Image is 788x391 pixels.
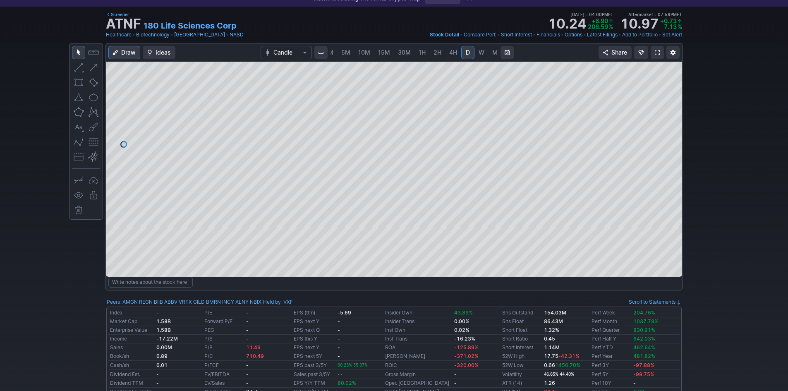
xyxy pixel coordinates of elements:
[338,318,340,324] b: -
[394,46,414,59] a: 30M
[203,352,244,361] td: P/C
[203,335,244,343] td: P/S
[261,298,293,306] div: | :
[72,189,85,202] button: Hide drawings
[454,344,479,350] span: -125.89%
[599,46,632,59] button: Share
[250,298,261,306] a: NBIX
[590,361,632,370] td: Perf 3Y
[544,327,559,333] b: 1.32%
[592,17,608,24] span: +6.90
[501,309,542,317] td: Shs Outstand
[156,318,171,324] b: 1.58B
[618,31,621,39] span: •
[622,31,658,39] a: Add to Portfolio
[338,46,354,59] a: 5M
[590,343,632,352] td: Perf YTD
[501,46,514,59] button: Range
[633,380,636,386] b: -
[501,317,542,326] td: Shs Float
[445,46,461,59] a: 4H
[203,343,244,352] td: P/B
[544,344,560,350] b: 1.14M
[341,49,350,56] span: 5M
[156,353,168,359] b: 0.89
[292,343,335,352] td: EPS next Y
[378,49,390,56] span: 15M
[144,20,237,31] a: 180 Life Sciences Corp
[544,336,555,342] a: 0.45
[338,309,351,316] b: -5.69
[660,17,677,24] span: +0.73
[246,344,261,350] span: 11.49
[87,135,100,149] button: Fibonacci retracements
[383,343,453,352] td: ROA
[87,76,100,89] button: Rotated rectangle
[108,352,155,361] td: Book/sh
[454,336,475,342] b: -16.23%
[156,371,159,377] b: -
[633,318,659,324] span: 1037.78%
[87,120,100,134] button: Brush
[87,91,100,104] button: Ellipse
[460,31,463,39] span: •
[586,12,588,17] span: •
[246,318,249,324] b: -
[590,370,632,379] td: Perf 5Y
[544,362,580,368] b: 0.66
[497,31,500,39] span: •
[246,327,249,333] b: -
[72,91,85,104] button: Triangle
[156,309,159,316] b: -
[72,204,85,217] button: Remove all drawings
[72,46,85,59] button: Mouse
[292,352,335,361] td: EPS next 5Y
[107,298,261,306] div: :
[620,17,659,31] strong: 10.97
[230,31,244,39] a: NASD
[72,120,85,134] button: Text
[338,353,340,359] b: -
[156,380,159,386] b: -
[283,298,293,306] a: VXF
[461,46,474,59] a: D
[203,309,244,317] td: P/E
[479,49,484,56] span: W
[72,150,85,163] button: Position
[292,379,335,388] td: EPS Y/Y TTM
[430,46,445,59] a: 2H
[590,335,632,343] td: Perf Half Y
[398,49,411,56] span: 30M
[314,46,328,59] button: Interval
[590,309,632,317] td: Perf Week
[108,309,155,317] td: Index
[590,326,632,335] td: Perf Quarter
[590,379,632,388] td: Perf 10Y
[203,379,244,388] td: EV/Sales
[590,317,632,326] td: Perf Month
[454,371,457,377] b: -
[87,150,100,163] button: Anchored VWAP
[206,298,221,306] a: BMRN
[633,309,655,316] span: 204.76%
[156,344,172,350] b: 0.00M
[464,31,496,39] a: Compare Perf.
[633,344,655,350] span: 462.64%
[174,31,225,39] a: [GEOGRAPHIC_DATA]
[492,49,498,56] span: M
[415,46,429,59] a: 1H
[544,353,580,359] b: 17.75
[430,31,459,38] span: Stock Detail
[246,336,249,342] b: -
[633,353,655,359] span: 481.82%
[501,352,542,361] td: 52W High
[292,370,335,379] td: Sales past 3/5Y
[662,31,682,39] a: Set Alert
[203,317,244,326] td: Forward P/E
[533,31,536,39] span: •
[544,318,563,324] b: 86.43M
[555,362,580,368] span: 1456.70%
[449,49,457,56] span: 4H
[454,362,479,368] span: -320.00%
[501,370,542,379] td: Volatility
